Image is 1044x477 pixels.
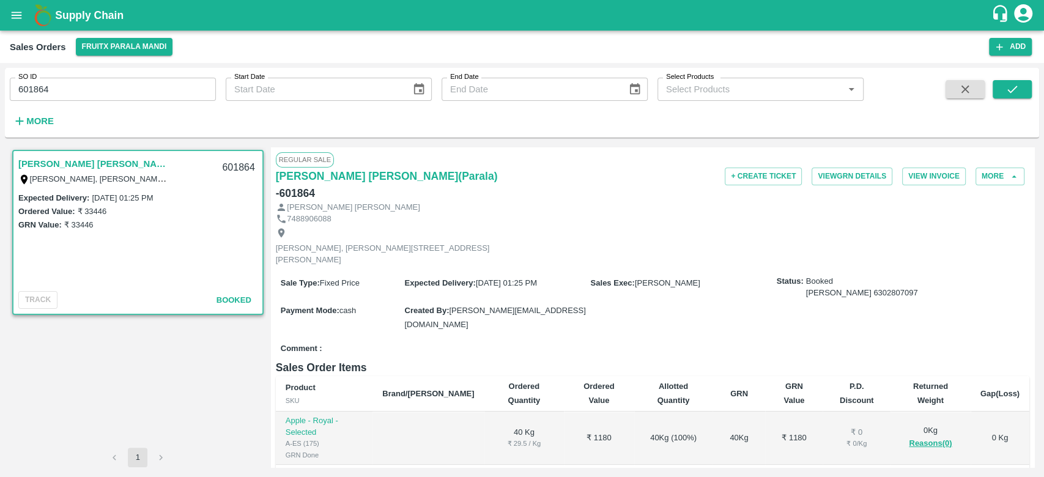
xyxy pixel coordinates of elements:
[666,72,714,82] label: Select Products
[30,174,309,183] label: [PERSON_NAME], [PERSON_NAME][STREET_ADDRESS][PERSON_NAME]
[10,78,216,101] input: Enter SO ID
[2,1,31,29] button: open drawer
[281,278,320,287] label: Sale Type :
[777,276,804,287] label: Status:
[404,278,475,287] label: Expected Delivery :
[10,111,57,131] button: More
[450,72,478,82] label: End Date
[10,39,66,55] div: Sales Orders
[832,427,881,438] div: ₹ 0
[508,382,540,404] b: Ordered Quantity
[31,3,55,28] img: logo
[276,185,315,202] h6: - 601864
[18,207,75,216] label: Ordered Value:
[286,415,363,438] p: Apple - Royal - Selected
[339,306,356,315] span: cash
[661,81,840,97] input: Select Products
[276,152,334,167] span: Regular Sale
[1012,2,1034,28] div: account of current user
[806,276,918,298] span: Booked
[276,359,1029,376] h6: Sales Order Items
[226,78,402,101] input: Start Date
[217,295,251,305] span: Booked
[902,168,966,185] button: View Invoice
[976,168,1024,185] button: More
[407,78,431,101] button: Choose date
[722,432,755,444] div: 40 Kg
[725,168,802,185] button: + Create Ticket
[900,437,961,451] button: Reasons(0)
[971,412,1029,465] td: 0 Kg
[476,278,537,287] span: [DATE] 01:25 PM
[913,382,948,404] b: Returned Weight
[77,207,106,216] label: ₹ 33446
[832,438,881,449] div: ₹ 0 / Kg
[286,438,363,449] div: A-ES (175)
[442,78,618,101] input: End Date
[26,116,54,126] strong: More
[382,389,474,398] b: Brand/[PERSON_NAME]
[18,193,89,202] label: Expected Delivery :
[281,306,339,315] label: Payment Mode :
[215,153,262,182] div: 601864
[494,438,555,449] div: ₹ 29.5 / Kg
[281,343,322,355] label: Comment :
[484,412,565,465] td: 40 Kg
[286,395,363,406] div: SKU
[980,389,1020,398] b: Gap(Loss)
[286,449,363,460] div: GRN Done
[287,202,420,213] p: [PERSON_NAME] [PERSON_NAME]
[843,81,859,97] button: Open
[730,389,748,398] b: GRN
[92,193,153,202] label: [DATE] 01:25 PM
[765,412,823,465] td: ₹ 1180
[989,38,1032,56] button: Add
[623,78,646,101] button: Choose date
[18,156,171,172] a: [PERSON_NAME] [PERSON_NAME](Parala)
[812,168,892,185] button: ViewGRN Details
[128,448,147,467] button: page 1
[64,220,94,229] label: ₹ 33446
[103,448,172,467] nav: pagination navigation
[276,168,498,185] a: [PERSON_NAME] [PERSON_NAME](Parala)
[55,9,124,21] b: Supply Chain
[591,278,635,287] label: Sales Exec :
[286,383,316,392] b: Product
[644,432,703,444] div: 40 Kg ( 100 %)
[991,4,1012,26] div: customer-support
[18,72,37,82] label: SO ID
[287,213,331,225] p: 7488906088
[840,382,874,404] b: P.D. Discount
[55,7,991,24] a: Supply Chain
[783,382,804,404] b: GRN Value
[18,220,62,229] label: GRN Value:
[276,243,551,265] p: [PERSON_NAME], [PERSON_NAME][STREET_ADDRESS][PERSON_NAME]
[900,425,961,450] div: 0 Kg
[404,306,585,328] span: [PERSON_NAME][EMAIL_ADDRESS][DOMAIN_NAME]
[234,72,265,82] label: Start Date
[806,287,918,299] div: [PERSON_NAME] 6302807097
[320,278,360,287] span: Fixed Price
[635,278,700,287] span: [PERSON_NAME]
[564,412,634,465] td: ₹ 1180
[583,382,615,404] b: Ordered Value
[404,306,449,315] label: Created By :
[657,382,690,404] b: Allotted Quantity
[76,38,173,56] button: Select DC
